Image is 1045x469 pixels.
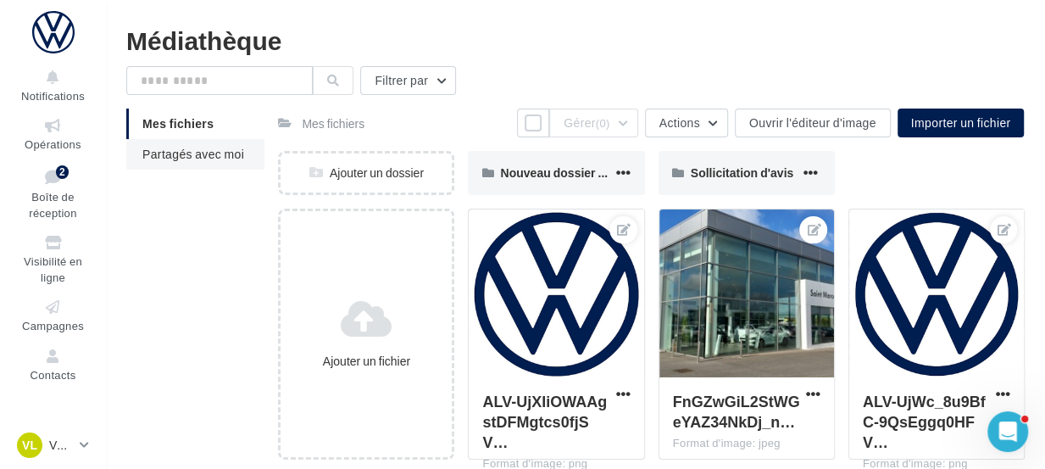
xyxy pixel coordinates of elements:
[56,165,69,179] div: 2
[281,165,452,181] div: Ajouter un dossier
[360,66,456,95] button: Filtrer par
[29,190,76,220] span: Boîte de réception
[673,436,820,451] div: Format d'image: jpeg
[22,437,37,454] span: VL
[142,116,214,131] span: Mes fichiers
[863,392,986,451] span: ALV-UjWc_8u9BfC-9QsEggq0HFVOMOi0CbZpsmiMHMBsQWxP9ZPHh_hS
[126,27,1025,53] div: Médiathèque
[14,113,92,154] a: Opérations
[14,429,92,461] a: VL VW LAON
[691,165,793,180] span: Sollicitation d'avis
[287,353,445,370] div: Ajouter un fichier
[911,115,1011,130] span: Importer un fichier
[14,230,92,288] a: Visibilité en ligne
[659,115,700,130] span: Actions
[549,109,637,137] button: Gérer(0)
[21,89,85,103] span: Notifications
[500,165,653,180] span: Nouveau dossier au [DATE]
[645,109,728,137] button: Actions
[482,392,607,451] span: ALV-UjXIiOWAAgstDFMgtcs0fjSVNXp-h6Bca5mAqI7zm4Vv9F62r8Jd
[596,116,610,130] span: (0)
[673,392,800,431] span: FnGZwGiL2StWGeYAZ34NkDj_nQmjujsWNPDB5BcQ2nQcQfa3x6y4pHlphbsNwV5wEiYDdw90cbkd-FBtqg=s0
[49,437,73,454] p: VW LAON
[302,115,364,132] div: Mes fichiers
[22,319,84,332] span: Campagnes
[14,343,92,385] a: Contacts
[898,109,1025,137] button: Importer un fichier
[14,64,92,106] button: Notifications
[142,147,244,161] span: Partagés avec moi
[31,368,76,382] span: Contacts
[14,162,92,224] a: Boîte de réception2
[14,294,92,336] a: Campagnes
[735,109,891,137] button: Ouvrir l'éditeur d'image
[24,254,82,284] span: Visibilité en ligne
[987,411,1028,452] iframe: Intercom live chat
[25,137,81,151] span: Opérations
